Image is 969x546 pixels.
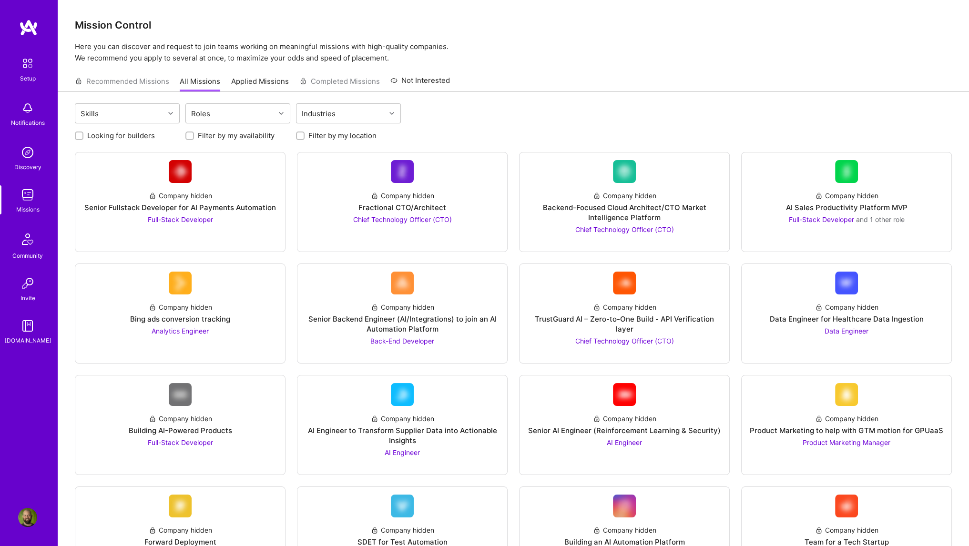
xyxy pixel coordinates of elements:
[835,160,858,183] img: Company Logo
[129,425,232,435] div: Building AI-Powered Products
[169,272,192,294] img: Company Logo
[231,76,289,92] a: Applied Missions
[75,19,952,31] h3: Mission Control
[149,525,212,535] div: Company hidden
[148,215,213,223] span: Full-Stack Developer
[527,272,722,355] a: Company LogoCompany hiddenTrustGuard AI – Zero-to-One Build - API Verification layerChief Technol...
[770,314,924,324] div: Data Engineer for Healthcare Data Ingestion
[371,302,434,312] div: Company hidden
[305,160,500,244] a: Company LogoCompany hiddenFractional CTO/ArchitectChief Technology Officer (CTO)
[78,107,101,121] div: Skills
[14,162,41,172] div: Discovery
[371,191,434,201] div: Company hidden
[83,272,277,355] a: Company LogoCompany hiddenBing ads conversion trackingAnalytics Engineer
[527,160,722,244] a: Company LogoCompany hiddenBackend-Focused Cloud Architect/CTO Market Intelligence PlatformChief T...
[18,274,37,293] img: Invite
[18,508,37,527] img: User Avatar
[305,314,500,334] div: Senior Backend Engineer (AI/Integrations) to join an AI Automation Platform
[815,191,878,201] div: Company hidden
[613,272,636,294] img: Company Logo
[390,75,450,92] a: Not Interested
[371,414,434,424] div: Company hidden
[16,204,40,214] div: Missions
[18,185,37,204] img: teamwork
[613,160,636,183] img: Company Logo
[391,495,414,517] img: Company Logo
[168,111,173,116] i: icon Chevron
[148,438,213,446] span: Full-Stack Developer
[835,272,858,294] img: Company Logo
[815,302,878,312] div: Company hidden
[391,383,414,406] img: Company Logo
[12,251,43,261] div: Community
[593,414,656,424] div: Company hidden
[305,383,500,467] a: Company LogoCompany hiddenAI Engineer to Transform Supplier Data into Actionable InsightsAI Engineer
[835,495,858,517] img: Company Logo
[575,337,674,345] span: Chief Technology Officer (CTO)
[856,215,905,223] span: and 1 other role
[180,76,220,92] a: All Missions
[152,327,209,335] span: Analytics Engineer
[20,73,36,83] div: Setup
[575,225,674,233] span: Chief Technology Officer (CTO)
[18,53,38,73] img: setup
[613,495,636,517] img: Company Logo
[308,131,377,141] label: Filter by my location
[803,438,890,446] span: Product Marketing Manager
[16,228,39,251] img: Community
[169,495,192,517] img: Company Logo
[527,383,722,467] a: Company LogoCompany hiddenSenior AI Engineer (Reinforcement Learning & Security)AI Engineer
[750,425,943,435] div: Product Marketing to help with GTM motion for GPUaaS
[5,335,51,345] div: [DOMAIN_NAME]
[305,425,500,445] div: AI Engineer to Transform Supplier Data into Actionable Insights
[18,99,37,118] img: bell
[786,202,908,212] div: AI Sales Productivity Platform MVP
[83,160,277,244] a: Company LogoCompany hiddenSenior Fullstack Developer for AI Payments AutomationFull-Stack Developer
[749,383,944,467] a: Company LogoCompany hiddenProduct Marketing to help with GTM motion for GPUaaSProduct Marketing M...
[189,107,213,121] div: Roles
[19,19,38,36] img: logo
[527,202,722,222] div: Backend-Focused Cloud Architect/CTO Market Intelligence Platform
[18,143,37,162] img: discovery
[279,111,284,116] i: icon Chevron
[305,272,500,355] a: Company LogoCompany hiddenSenior Backend Engineer (AI/Integrations) to join an AI Automation Plat...
[358,202,446,212] div: Fractional CTO/Architect
[835,383,858,406] img: Company Logo
[391,160,414,183] img: Company Logo
[299,107,338,121] div: Industries
[84,202,276,212] div: Senior Fullstack Developer for AI Payments Automation
[815,414,878,424] div: Company hidden
[169,160,192,183] img: Company Logo
[169,383,192,406] img: Company Logo
[371,525,434,535] div: Company hidden
[18,316,37,335] img: guide book
[593,525,656,535] div: Company hidden
[593,191,656,201] div: Company hidden
[353,215,452,223] span: Chief Technology Officer (CTO)
[391,272,414,294] img: Company Logo
[87,131,155,141] label: Looking for builders
[149,414,212,424] div: Company hidden
[11,118,45,128] div: Notifications
[75,41,952,64] p: Here you can discover and request to join teams working on meaningful missions with high-quality ...
[527,314,722,334] div: TrustGuard AI – Zero-to-One Build - API Verification layer
[528,425,721,435] div: Senior AI Engineer (Reinforcement Learning & Security)
[815,525,878,535] div: Company hidden
[389,111,394,116] i: icon Chevron
[16,508,40,527] a: User Avatar
[789,215,854,223] span: Full-Stack Developer
[607,438,642,446] span: AI Engineer
[749,272,944,355] a: Company LogoCompany hiddenData Engineer for Healthcare Data IngestionData Engineer
[385,448,420,456] span: AI Engineer
[20,293,35,303] div: Invite
[825,327,868,335] span: Data Engineer
[370,337,434,345] span: Back-End Developer
[149,302,212,312] div: Company hidden
[83,383,277,467] a: Company LogoCompany hiddenBuilding AI-Powered ProductsFull-Stack Developer
[149,191,212,201] div: Company hidden
[593,302,656,312] div: Company hidden
[749,160,944,244] a: Company LogoCompany hiddenAI Sales Productivity Platform MVPFull-Stack Developer and 1 other role
[130,314,230,324] div: Bing ads conversion tracking
[613,383,636,406] img: Company Logo
[198,131,275,141] label: Filter by my availability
